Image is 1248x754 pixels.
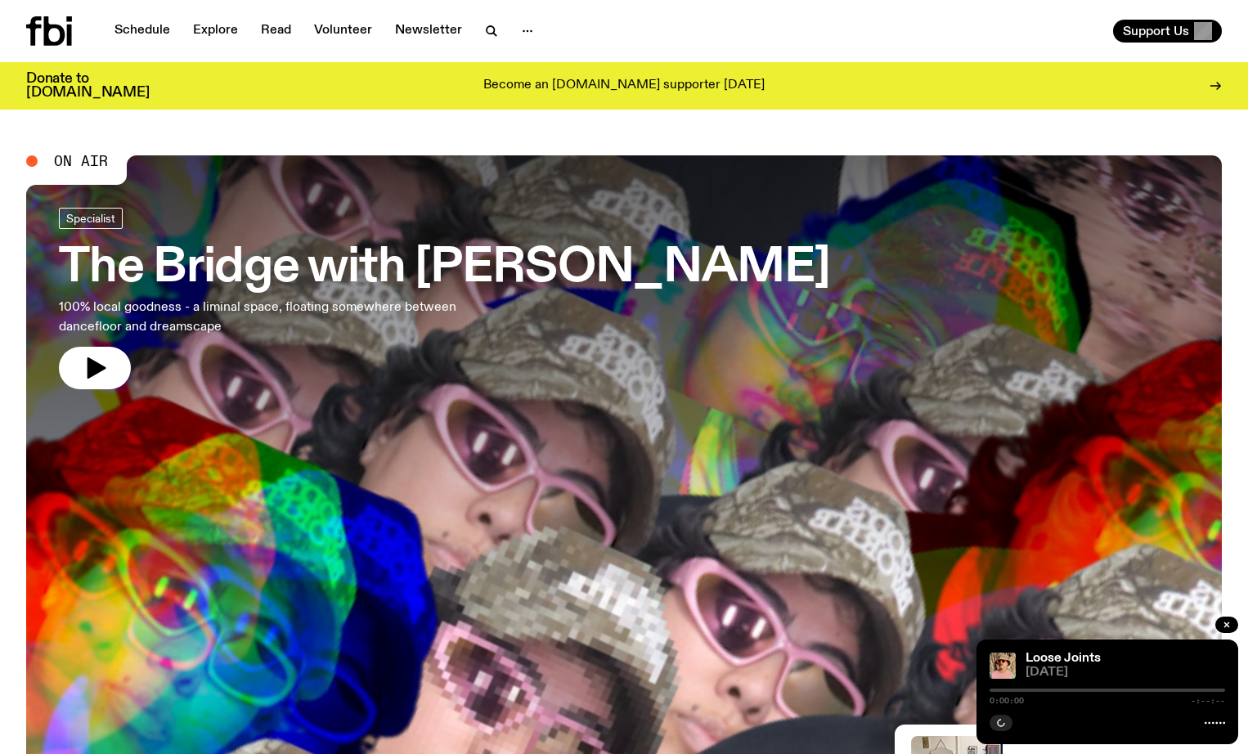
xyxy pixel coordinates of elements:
span: [DATE] [1026,666,1225,679]
h2: Up Next [1016,736,1140,745]
span: 0:00:00 [990,697,1024,705]
a: Specialist [59,208,123,229]
span: Specialist [66,212,115,224]
h3: Donate to [DOMAIN_NAME] [26,72,150,100]
a: Schedule [105,20,180,43]
a: The Bridge with [PERSON_NAME]100% local goodness - a liminal space, floating somewhere between da... [59,208,830,389]
h3: The Bridge with [PERSON_NAME] [59,245,830,291]
img: Tyson stands in front of a paperbark tree wearing orange sunglasses, a suede bucket hat and a pin... [990,653,1016,679]
span: Support Us [1123,24,1189,38]
a: Read [251,20,301,43]
a: Loose Joints [1026,652,1101,665]
p: 100% local goodness - a liminal space, floating somewhere between dancefloor and dreamscape [59,298,478,337]
button: Support Us [1113,20,1222,43]
a: Explore [183,20,248,43]
a: Newsletter [385,20,472,43]
p: Become an [DOMAIN_NAME] supporter [DATE] [483,79,765,93]
span: -:--:-- [1191,697,1225,705]
a: Volunteer [304,20,382,43]
span: On Air [54,154,108,168]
